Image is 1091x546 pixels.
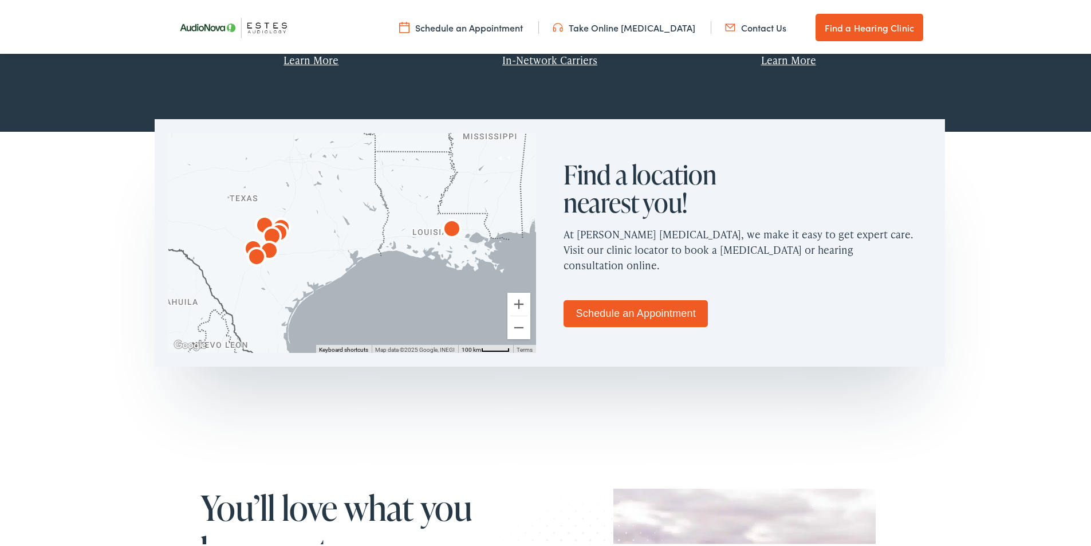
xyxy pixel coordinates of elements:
[816,11,923,39] a: Find a Hearing Clinic
[725,19,786,32] a: Contact Us
[507,290,530,313] button: Zoom in
[282,486,337,524] span: love
[438,214,466,242] div: AudioNova
[375,344,455,351] span: Map data ©2025 Google, INEGI
[507,314,530,337] button: Zoom out
[462,344,481,351] span: 100 km
[200,486,275,524] span: You’ll
[420,486,472,524] span: you
[553,19,563,32] img: utility icon
[517,344,533,351] a: Terms (opens in new tab)
[761,50,816,65] a: Learn More
[399,19,523,32] a: Schedule an Appointment
[171,336,209,351] a: Open this area in Google Maps (opens a new window)
[344,486,414,524] span: what
[725,19,735,32] img: utility icon
[251,211,278,238] div: AudioNova
[283,50,338,65] a: Learn More
[265,218,293,246] div: AudioNova
[564,215,931,280] p: At [PERSON_NAME] [MEDICAL_DATA], we make it easy to get expert care. Visit our clinic locator to ...
[458,343,513,351] button: Map Scale: 100 km per 46 pixels
[255,236,283,264] div: AudioNova
[564,158,747,215] h2: Find a location nearest you!
[564,298,708,325] a: Schedule an Appointment
[502,50,597,65] a: In-Network Carriers
[267,213,295,241] div: AudioNova
[239,234,267,262] div: AudioNova
[258,222,286,249] div: AudioNova
[243,242,270,270] div: AudioNova
[399,19,409,32] img: utility icon
[171,336,209,351] img: Google
[319,344,368,352] button: Keyboard shortcuts
[553,19,695,32] a: Take Online [MEDICAL_DATA]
